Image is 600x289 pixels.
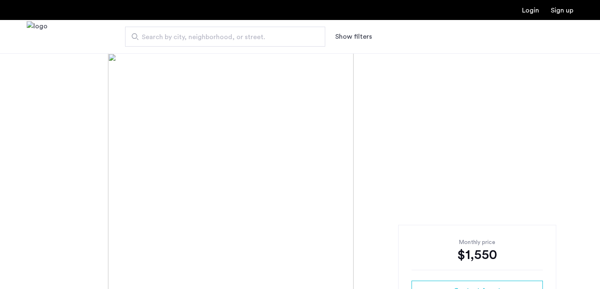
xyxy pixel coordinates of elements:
[142,32,302,42] span: Search by city, neighborhood, or street.
[522,7,539,14] a: Login
[125,27,325,47] input: Apartment Search
[551,7,573,14] a: Registration
[335,32,372,42] button: Show or hide filters
[412,238,543,247] div: Monthly price
[27,21,48,52] img: logo
[412,247,543,263] div: $1,550
[27,21,48,52] a: Cazamio Logo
